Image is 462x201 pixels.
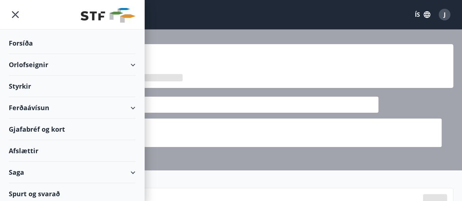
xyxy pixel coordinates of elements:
div: Afslættir [9,140,135,162]
span: J [444,11,446,19]
div: Saga [9,162,135,183]
div: Orlofseignir [9,54,135,76]
button: menu [9,8,22,21]
div: Gjafabréf og kort [9,119,135,140]
button: J [436,6,453,23]
div: Ferðaávísun [9,97,135,119]
div: Forsíða [9,32,135,54]
button: ÍS [411,8,434,21]
div: Styrkir [9,76,135,97]
img: union_logo [81,8,135,23]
